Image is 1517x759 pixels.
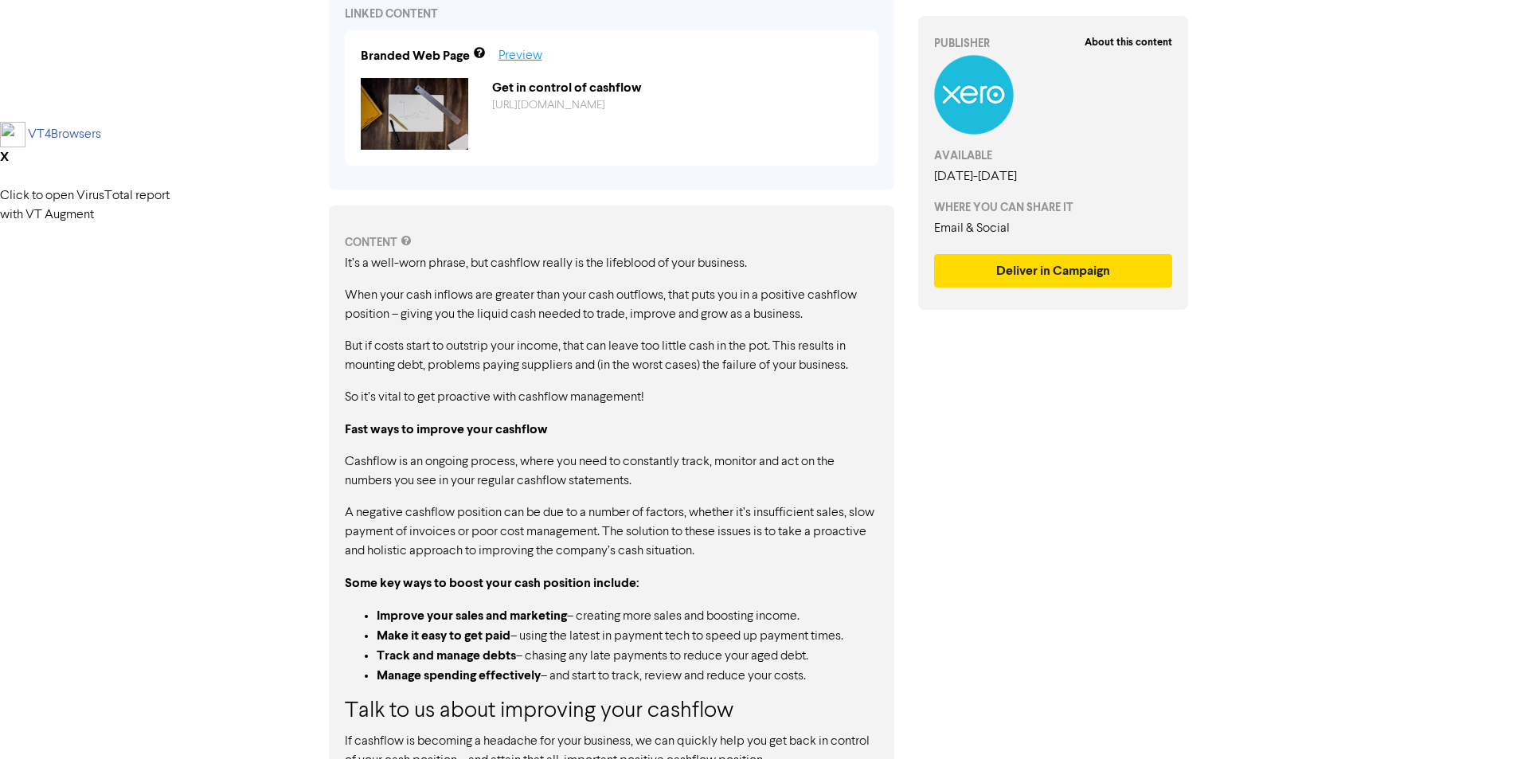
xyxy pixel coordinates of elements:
[345,421,548,437] strong: Fast ways to improve your cashflow
[345,6,878,22] div: LINKED CONTENT
[345,575,639,591] strong: Some key ways to boost your cash position include:
[345,286,878,324] p: When your cash inflows are greater than your cash outflows, that puts you in a positive cashflow ...
[345,503,878,561] p: A negative cashflow position can be due to a number of factors, whether it’s insufficient sales, ...
[1437,683,1517,759] iframe: Chat Widget
[377,626,878,646] li: – using the latest in payment tech to speed up payment times.
[480,97,874,114] div: https://public2.bomamarketing.com/cp/NpBOfmTygew00gYIiIyqo?sa=EOxpf6Fk
[492,100,605,111] a: [URL][DOMAIN_NAME]
[345,254,878,273] p: It’s a well-worn phrase, but cashflow really is the lifeblood of your business.
[28,128,101,141] a: VT4Browsers
[345,337,878,375] p: But if costs start to outstrip your income, that can leave too little cash in the pot. This resul...
[934,147,1173,164] div: AVAILABLE
[377,646,878,666] li: – chasing any late payments to reduce your aged debt.
[934,199,1173,216] div: WHERE YOU CAN SHARE IT
[934,167,1173,186] div: [DATE] - [DATE]
[345,388,878,407] p: So it’s vital to get proactive with cashflow management!
[498,49,542,62] a: Preview
[377,628,510,644] strong: Make it easy to get paid
[934,254,1173,288] button: Deliver in Campaign
[377,647,516,663] strong: Track and manage debts
[377,606,878,626] li: – creating more sales and boosting income.
[934,219,1173,238] div: Email & Social
[377,608,567,624] strong: Improve your sales and marketing
[1085,36,1172,49] strong: About this content
[345,452,878,491] p: Cashflow is an ongoing process, where you need to constantly track, monitor and act on the number...
[361,46,470,65] div: Branded Web Page
[345,234,878,251] div: CONTENT
[345,698,878,726] h3: Talk to us about improving your cashflow
[480,78,874,97] div: Get in control of cashflow
[377,666,878,686] li: – and start to track, review and reduce your costs.
[377,667,541,683] strong: Manage spending effectively
[934,35,1173,52] div: PUBLISHER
